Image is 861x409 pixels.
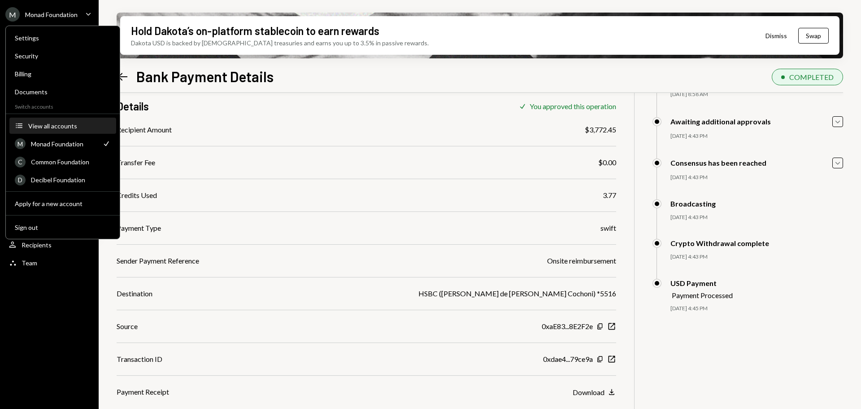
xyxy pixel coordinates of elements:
[670,305,843,312] div: [DATE] 4:45 PM
[547,255,616,266] div: Onsite reimbursement
[600,223,616,233] div: swift
[117,387,169,397] div: Payment Receipt
[117,223,161,233] div: Payment Type
[9,172,116,188] a: DDecibel Foundation
[31,140,96,148] div: Monad Foundation
[573,388,604,396] div: Download
[573,387,616,397] button: Download
[117,99,149,114] h3: Details
[131,23,379,38] div: Hold Dakota’s on-platform stablecoin to earn rewards
[31,158,111,166] div: Common Foundation
[5,237,93,253] a: Recipients
[9,84,116,100] a: Documents
[15,138,26,149] div: M
[15,88,111,96] div: Documents
[22,259,37,267] div: Team
[670,91,843,98] div: [DATE] 8:58 AM
[6,101,120,110] div: Switch accounts
[9,30,116,46] a: Settings
[117,288,152,299] div: Destination
[798,28,829,44] button: Swap
[670,199,716,208] div: Broadcasting
[754,25,798,46] button: Dismiss
[670,279,733,287] div: USD Payment
[603,190,616,201] div: 3.77
[670,174,843,181] div: [DATE] 4:43 PM
[15,175,26,185] div: D
[31,176,111,184] div: Decibel Foundation
[670,214,843,221] div: [DATE] 4:43 PM
[117,157,155,168] div: Transfer Fee
[9,66,116,82] a: Billing
[117,124,172,135] div: Recipient Amount
[9,118,116,134] button: View all accounts
[131,38,429,48] div: Dakota USD is backed by [DEMOGRAPHIC_DATA] treasuries and earns you up to 3.5% in passive rewards.
[542,321,593,332] div: 0xaE83...8E2F2e
[15,52,111,60] div: Security
[15,224,111,231] div: Sign out
[670,253,843,261] div: [DATE] 4:43 PM
[9,154,116,170] a: CCommon Foundation
[598,157,616,168] div: $0.00
[5,7,20,22] div: M
[117,255,199,266] div: Sender Payment Reference
[672,291,733,299] div: Payment Processed
[670,158,766,167] div: Consensus has been reached
[9,220,116,236] button: Sign out
[418,288,616,299] div: HSBC ([PERSON_NAME] de [PERSON_NAME] Cochoni) *5516
[5,255,93,271] a: Team
[670,132,843,140] div: [DATE] 4:43 PM
[15,157,26,167] div: C
[117,190,157,201] div: Credits Used
[25,11,78,18] div: Monad Foundation
[117,354,162,365] div: Transaction ID
[9,196,116,212] button: Apply for a new account
[15,70,111,78] div: Billing
[789,73,834,81] div: COMPLETED
[670,239,769,247] div: Crypto Withdrawal complete
[585,124,616,135] div: $3,772.45
[22,241,52,249] div: Recipients
[117,321,138,332] div: Source
[670,117,771,126] div: Awaiting additional approvals
[15,200,111,207] div: Apply for a new account
[15,34,111,42] div: Settings
[543,354,593,365] div: 0xdae4...79ce9a
[530,102,616,110] div: You approved this operation
[28,122,111,130] div: View all accounts
[9,48,116,64] a: Security
[136,67,274,85] h1: Bank Payment Details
